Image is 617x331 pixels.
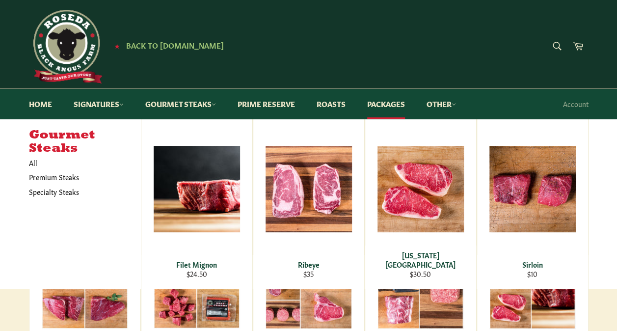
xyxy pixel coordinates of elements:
a: Prime Reserve [228,89,305,119]
a: Other [417,89,466,119]
div: $30.50 [371,269,470,278]
a: Signatures [64,89,134,119]
span: Back to [DOMAIN_NAME] [126,40,224,50]
div: $35 [259,269,358,278]
div: Filet Mignon [147,260,246,269]
a: Packages [357,89,415,119]
a: Specialty Steaks [24,185,131,199]
a: Filet Mignon Filet Mignon $24.50 [141,119,253,289]
a: Gourmet Steaks [135,89,226,119]
a: New York Strip [US_STATE][GEOGRAPHIC_DATA] $30.50 [365,119,477,289]
a: Premium Steaks [24,170,131,184]
div: Sirloin [483,260,582,269]
a: ★ Back to [DOMAIN_NAME] [109,42,224,50]
div: $10 [483,269,582,278]
span: ★ [114,42,120,50]
img: Ribeye [266,146,352,232]
a: Sirloin Sirloin $10 [477,119,589,289]
img: New York Strip [377,146,464,232]
div: [US_STATE][GEOGRAPHIC_DATA] [371,250,470,270]
img: Filet Mignon [154,146,240,232]
a: Roasts [307,89,355,119]
a: Home [19,89,62,119]
img: Roseda Beef [29,10,103,83]
h5: Gourmet Steaks [29,129,141,156]
img: Sirloin [489,146,576,232]
a: Ribeye Ribeye $35 [253,119,365,289]
a: Account [558,89,593,118]
a: All [24,156,141,170]
div: Ribeye [259,260,358,269]
div: $24.50 [147,269,246,278]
